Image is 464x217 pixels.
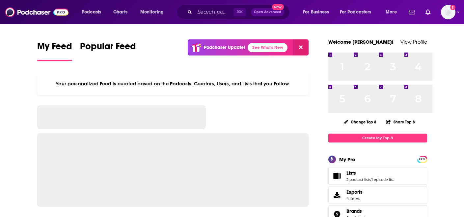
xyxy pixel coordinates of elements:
span: Open Advanced [254,11,281,14]
button: open menu [336,7,381,17]
img: Podchaser - Follow, Share and Rate Podcasts [5,6,68,18]
a: PRO [418,156,426,161]
a: Brands [346,208,365,214]
a: See What's New [248,43,287,52]
a: Exports [328,186,427,204]
input: Search podcasts, credits, & more... [195,7,233,17]
a: View Profile [400,39,427,45]
button: open menu [298,7,337,17]
a: 2 podcast lists [346,177,371,182]
span: Lists [346,170,356,176]
button: open menu [381,7,405,17]
a: Lists [346,170,394,176]
button: Open AdvancedNew [251,8,284,16]
span: Popular Feed [80,41,136,56]
svg: Add a profile image [450,5,455,10]
span: ⌘ K [233,8,246,16]
span: For Podcasters [340,8,371,17]
span: Podcasts [82,8,101,17]
div: Search podcasts, credits, & more... [183,5,296,20]
img: User Profile [441,5,455,19]
button: Change Top 8 [340,118,381,126]
a: Create My Top 8 [328,134,427,142]
span: Exports [346,189,363,195]
span: 4 items [346,196,363,201]
span: For Business [303,8,329,17]
a: Show notifications dropdown [423,7,433,18]
span: Logged in as kindrieri [441,5,455,19]
div: Your personalized Feed is curated based on the Podcasts, Creators, Users, and Lists that you Follow. [37,73,309,95]
span: Exports [331,190,344,200]
span: New [272,4,284,10]
a: Welcome [PERSON_NAME]! [328,39,394,45]
a: Charts [109,7,131,17]
button: Show profile menu [441,5,455,19]
span: More [386,8,397,17]
button: open menu [77,7,110,17]
p: Podchaser Update! [204,45,245,50]
span: My Feed [37,41,72,56]
a: Show notifications dropdown [406,7,418,18]
a: 1 episode list [371,177,394,182]
span: Brands [346,208,362,214]
span: Monitoring [140,8,164,17]
button: Share Top 8 [386,116,415,128]
div: My Pro [339,156,355,163]
a: Lists [331,171,344,181]
a: My Feed [37,41,72,61]
a: Popular Feed [80,41,136,61]
span: Charts [113,8,127,17]
span: Lists [328,167,427,185]
button: open menu [136,7,172,17]
span: , [371,177,371,182]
